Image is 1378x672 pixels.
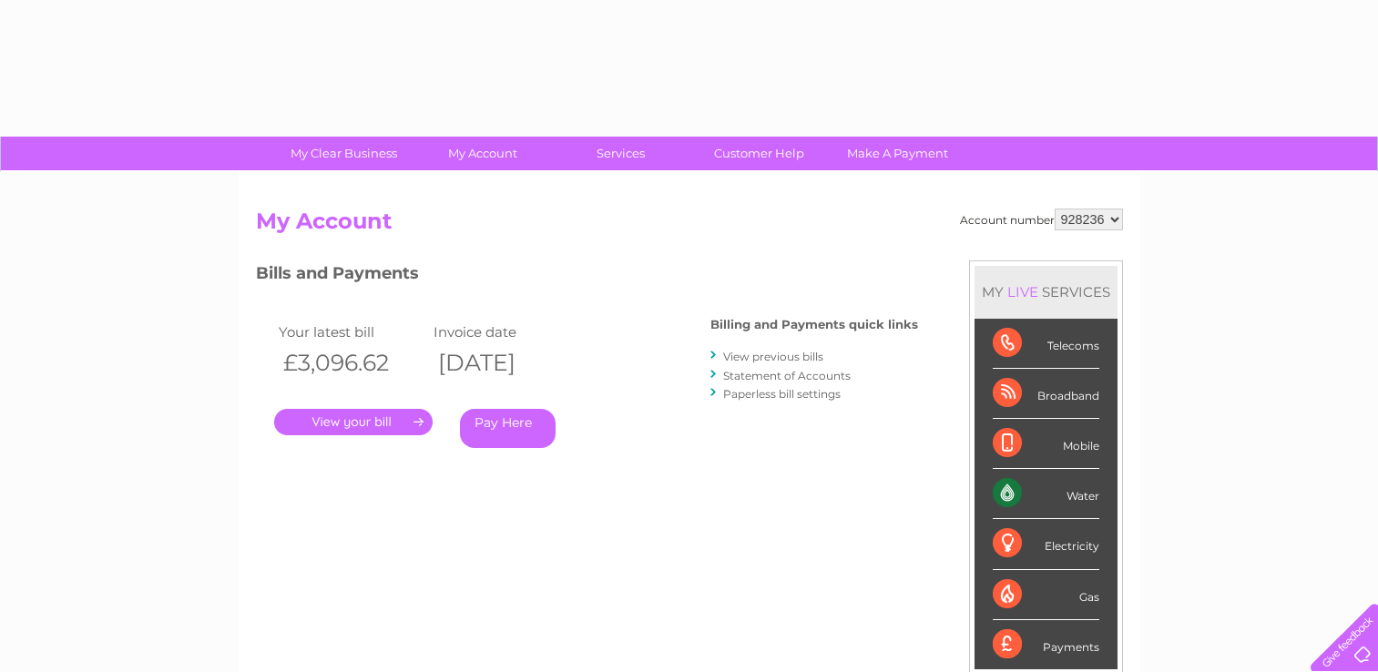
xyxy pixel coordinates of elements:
[407,137,557,170] a: My Account
[993,369,1099,419] div: Broadband
[822,137,973,170] a: Make A Payment
[723,369,851,382] a: Statement of Accounts
[960,209,1123,230] div: Account number
[274,320,429,344] td: Your latest bill
[546,137,696,170] a: Services
[723,387,841,401] a: Paperless bill settings
[256,209,1123,243] h2: My Account
[274,344,429,382] th: £3,096.62
[993,469,1099,519] div: Water
[429,320,584,344] td: Invoice date
[993,419,1099,469] div: Mobile
[429,344,584,382] th: [DATE]
[723,350,823,363] a: View previous bills
[975,266,1118,318] div: MY SERVICES
[684,137,834,170] a: Customer Help
[269,137,419,170] a: My Clear Business
[710,318,918,331] h4: Billing and Payments quick links
[274,409,433,435] a: .
[993,519,1099,569] div: Electricity
[1004,283,1042,300] div: LIVE
[460,409,556,448] a: Pay Here
[993,319,1099,369] div: Telecoms
[993,620,1099,669] div: Payments
[993,570,1099,620] div: Gas
[256,260,918,292] h3: Bills and Payments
